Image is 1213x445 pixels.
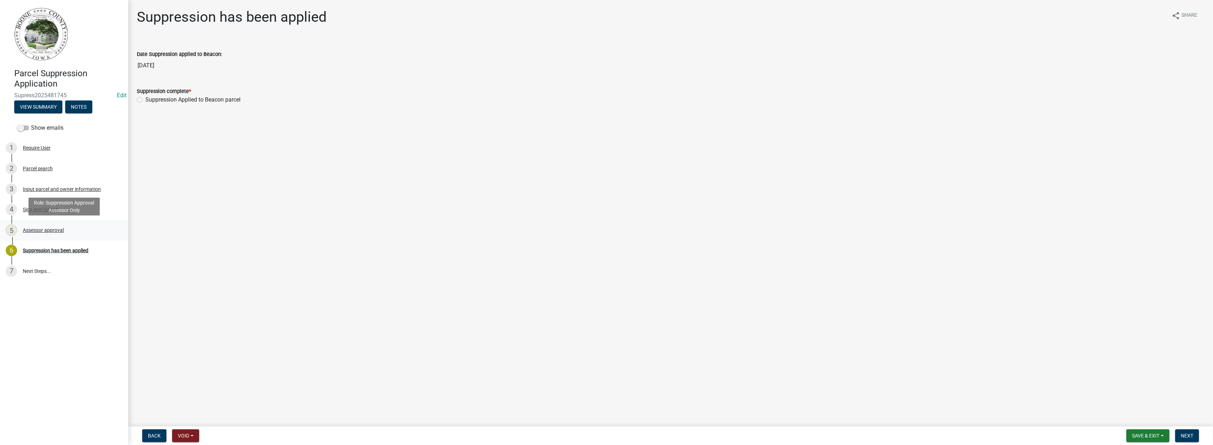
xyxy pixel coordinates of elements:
[14,100,62,113] button: View Summary
[6,245,17,256] div: 6
[1166,9,1203,22] button: shareShare
[117,92,127,99] wm-modal-confirm: Edit Application Number
[65,100,92,113] button: Notes
[148,433,161,439] span: Back
[14,92,114,99] span: Supress2025481745
[145,95,241,104] label: Suppression Applied to Beacon parcel
[117,92,127,99] a: Edit
[6,224,17,236] div: 5
[65,104,92,110] wm-modal-confirm: Notes
[6,163,17,174] div: 2
[137,9,327,26] h1: Suppression has been applied
[23,166,53,171] div: Parcel search
[23,248,88,253] div: Suppression has been applied
[1172,11,1180,20] i: share
[23,187,101,192] div: Input parcel and owner information
[17,124,63,132] label: Show emails
[23,207,59,212] div: Sign and Submit
[6,142,17,154] div: 1
[1132,433,1160,439] span: Save & Exit
[1181,433,1193,439] span: Next
[1126,429,1170,442] button: Save & Exit
[14,68,123,89] h4: Parcel Suppression Application
[6,183,17,195] div: 3
[23,145,51,150] div: Require User
[6,265,17,277] div: 7
[137,52,222,57] label: Date Suppression applied to Beacon:
[172,429,199,442] button: Void
[178,433,189,439] span: Void
[1182,11,1197,20] span: Share
[6,204,17,215] div: 4
[23,228,64,233] div: Assessor approval
[29,197,100,215] div: Role: Suppression Approval Assessor Only
[1175,429,1199,442] button: Next
[137,89,191,94] label: Suppression complete
[14,104,62,110] wm-modal-confirm: Summary
[14,7,68,61] img: Boone County, Iowa
[142,429,166,442] button: Back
